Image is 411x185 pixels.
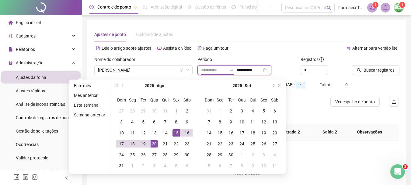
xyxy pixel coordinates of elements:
[127,105,138,116] td: 2025-07-28
[352,65,399,75] button: Buscar registros
[71,92,108,99] li: Mês anterior
[225,116,236,127] td: 2025-09-09
[383,5,388,10] span: bell
[129,107,136,115] div: 28
[229,68,234,73] span: swap-right
[143,5,147,9] span: file-done
[239,5,263,9] span: Painel do DP
[94,56,139,63] label: Nome do colaborador
[260,107,267,115] div: 5
[269,138,280,149] td: 2025-09-27
[71,101,108,109] li: Esta semana
[116,127,127,138] td: 2025-08-10
[129,118,136,126] div: 4
[16,60,44,65] span: Administração
[157,46,162,50] span: youtube
[216,140,224,148] div: 22
[16,169,62,174] span: Link para registro rápido
[118,118,125,126] div: 3
[162,129,169,137] div: 14
[214,94,225,105] th: Seg
[129,151,136,158] div: 25
[260,129,267,137] div: 19
[172,140,180,148] div: 22
[140,140,147,148] div: 19
[182,94,193,105] th: Sáb
[394,3,403,12] img: 24846
[392,99,396,104] span: upload
[204,105,214,116] td: 2025-08-31
[134,5,137,9] span: pushpin
[403,164,408,169] span: 3
[369,5,375,10] span: notification
[151,107,158,115] div: 30
[16,34,36,38] span: Cadastros
[271,140,278,148] div: 27
[203,46,228,51] span: Faça um tour
[204,149,214,160] td: 2025-09-28
[96,46,100,50] span: file-text
[216,151,224,158] div: 29
[345,82,348,87] span: 0
[129,140,136,148] div: 18
[129,162,136,169] div: 1
[327,5,331,10] span: search
[258,116,269,127] td: 2025-09-12
[236,116,247,127] td: 2025-09-10
[16,20,41,25] span: Página inicial
[172,129,180,137] div: 15
[236,94,247,105] th: Qua
[183,129,191,137] div: 16
[171,138,182,149] td: 2025-08-22
[16,88,45,93] span: Ajustes rápidos
[247,149,258,160] td: 2025-10-02
[225,105,236,116] td: 2025-09-02
[113,80,120,92] button: super-prev-year
[149,127,160,138] td: 2025-08-13
[32,174,38,180] span: instagram
[247,138,258,149] td: 2025-09-25
[330,97,380,107] button: Ver espelho de ponto
[269,105,280,116] td: 2025-09-06
[236,138,247,149] td: 2025-09-24
[183,118,191,126] div: 9
[16,75,46,80] span: Ajustes da folha
[116,160,127,171] td: 2025-08-31
[182,160,193,171] td: 2025-09-06
[162,140,169,148] div: 21
[216,118,224,126] div: 8
[227,129,235,137] div: 16
[149,116,160,127] td: 2025-08-06
[138,105,149,116] td: 2025-07-29
[350,129,389,135] span: Observações
[401,3,403,7] span: 1
[227,140,235,148] div: 23
[260,151,267,158] div: 3
[118,140,125,148] div: 17
[171,94,182,105] th: Sex
[149,105,160,116] td: 2025-07-30
[16,155,48,160] span: Validar protocolo
[269,116,280,127] td: 2025-09-13
[269,149,280,160] td: 2025-10-04
[238,107,246,115] div: 3
[162,162,169,169] div: 4
[195,5,226,9] span: Gestão de férias
[205,151,213,158] div: 28
[23,174,29,180] span: linkedin
[236,127,247,138] td: 2025-09-17
[118,107,125,115] div: 27
[229,68,234,73] span: to
[98,66,189,75] span: PATRICIA ATHAYDE
[227,107,235,115] div: 2
[140,151,147,158] div: 26
[151,162,158,169] div: 3
[238,151,246,158] div: 1
[138,94,149,105] th: Ter
[140,162,147,169] div: 2
[160,149,171,160] td: 2025-08-28
[127,138,138,149] td: 2025-08-18
[335,98,375,105] span: Ver espelho de ponto
[9,61,13,65] span: lock
[258,160,269,171] td: 2025-10-10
